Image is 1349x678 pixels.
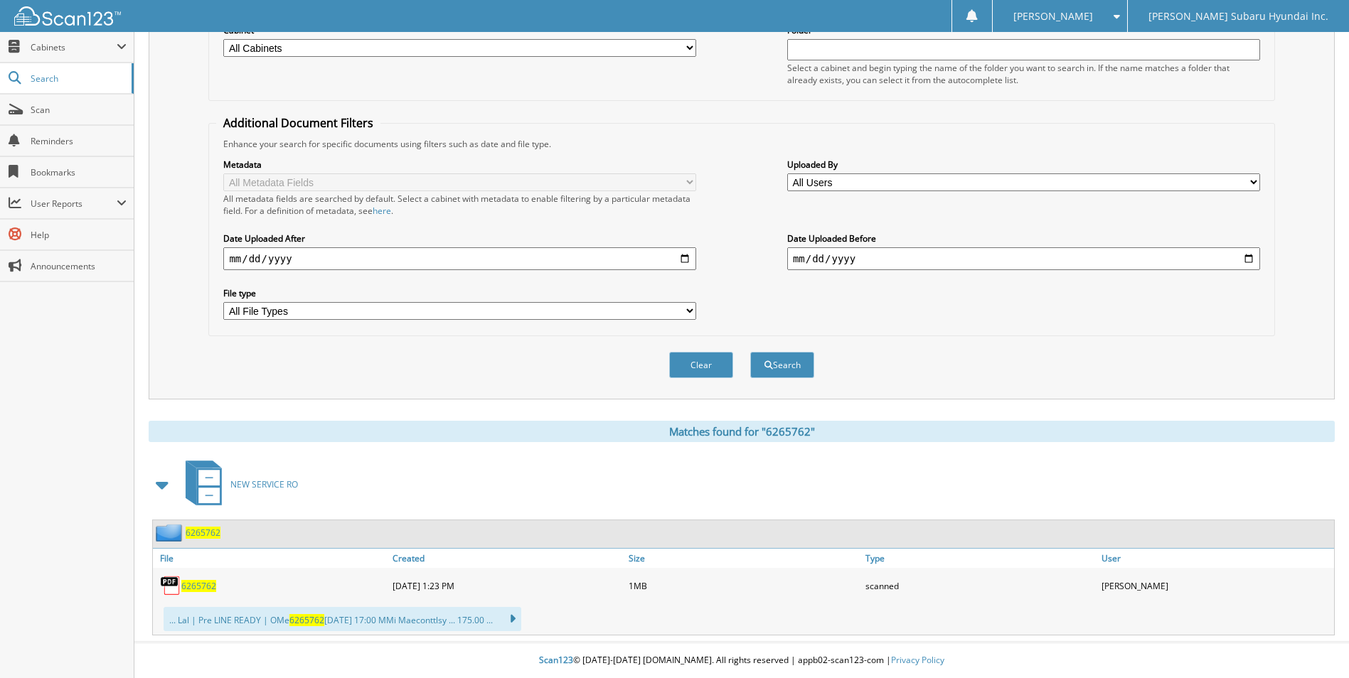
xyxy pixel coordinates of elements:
div: Matches found for "6265762" [149,421,1335,442]
span: Announcements [31,260,127,272]
a: NEW SERVICE RO [177,456,298,512]
span: [PERSON_NAME] [1013,12,1093,21]
a: 6265762 [181,580,216,592]
div: scanned [862,571,1098,600]
label: Uploaded By [787,158,1260,171]
div: 1MB [625,571,861,600]
label: File type [223,287,696,299]
span: [PERSON_NAME] Subaru Hyundai Inc. [1148,12,1328,21]
div: Enhance your search for specific documents using filters such as date and file type. [216,138,1267,150]
span: 6265762 [289,614,324,626]
span: Reminders [31,135,127,147]
img: scan123-logo-white.svg [14,6,121,26]
span: Search [31,72,124,85]
span: Scan123 [539,654,573,666]
input: end [787,247,1260,270]
a: Type [862,549,1098,568]
a: Size [625,549,861,568]
img: folder2.png [156,524,186,542]
span: Scan [31,104,127,116]
input: start [223,247,696,270]
span: User Reports [31,198,117,210]
a: User [1098,549,1334,568]
a: 6265762 [186,527,220,539]
button: Search [750,352,814,378]
button: Clear [669,352,733,378]
a: Created [389,549,625,568]
label: Metadata [223,158,696,171]
a: here [373,205,391,217]
legend: Additional Document Filters [216,115,380,131]
div: All metadata fields are searched by default. Select a cabinet with metadata to enable filtering b... [223,193,696,217]
span: NEW SERVICE RO [230,478,298,490]
label: Date Uploaded Before [787,232,1260,244]
span: Cabinets [31,41,117,53]
a: File [153,549,389,568]
label: Date Uploaded After [223,232,696,244]
img: PDF.png [160,575,181,596]
div: [PERSON_NAME] [1098,571,1334,600]
a: Privacy Policy [891,654,944,666]
span: Bookmarks [31,166,127,178]
span: Help [31,229,127,241]
div: © [DATE]-[DATE] [DOMAIN_NAME]. All rights reserved | appb02-scan123-com | [134,643,1349,678]
div: [DATE] 1:23 PM [389,571,625,600]
div: ... Lal | Pre LINE READY | OMe [DATE] 17:00 MMi Maeconttlsy ... 175.00 ... [164,607,521,631]
div: Select a cabinet and begin typing the name of the folder you want to search in. If the name match... [787,62,1260,86]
